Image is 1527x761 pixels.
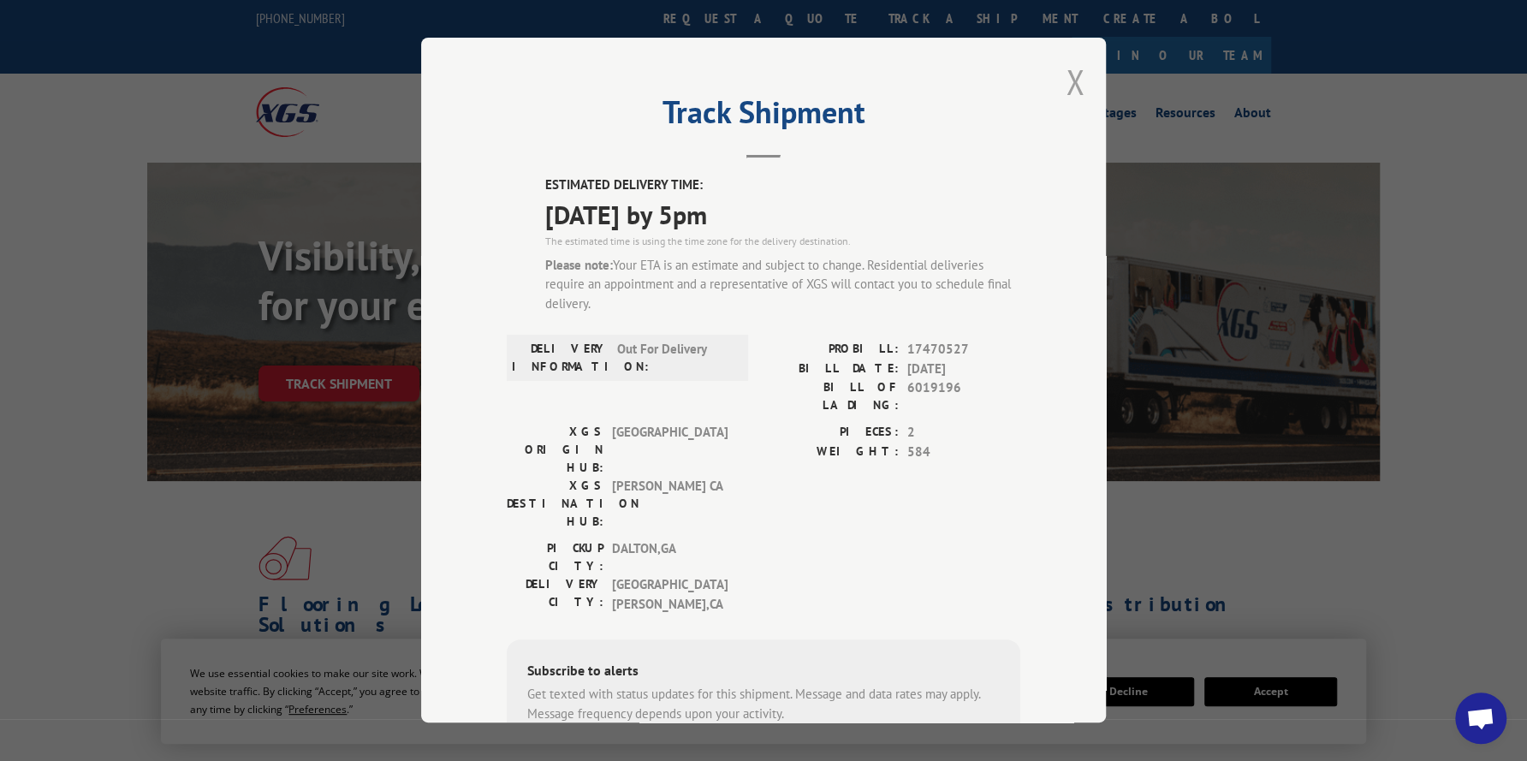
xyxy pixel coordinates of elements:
[1455,693,1506,744] div: Open chat
[545,234,1020,249] div: The estimated time is using the time zone for the delivery destination.
[763,379,899,415] label: BILL OF LADING:
[507,540,603,576] label: PICKUP CITY:
[545,176,1020,196] label: ESTIMATED DELIVERY TIME:
[763,341,899,360] label: PROBILL:
[545,256,1020,314] div: Your ETA is an estimate and subject to change. Residential deliveries require an appointment and ...
[907,379,1020,415] span: 6019196
[507,100,1020,133] h2: Track Shipment
[907,424,1020,443] span: 2
[545,195,1020,234] span: [DATE] by 5pm
[617,341,733,377] span: Out For Delivery
[907,443,1020,462] span: 584
[612,540,728,576] span: DALTON , GA
[612,424,728,478] span: [GEOGRAPHIC_DATA]
[763,360,899,379] label: BILL DATE:
[612,478,728,532] span: [PERSON_NAME] CA
[507,424,603,478] label: XGS ORIGIN HUB:
[512,341,609,377] label: DELIVERY INFORMATION:
[507,576,603,615] label: DELIVERY CITY:
[763,443,899,462] label: WEIGHT:
[527,686,1000,724] div: Get texted with status updates for this shipment. Message and data rates may apply. Message frequ...
[763,424,899,443] label: PIECES:
[507,478,603,532] label: XGS DESTINATION HUB:
[1066,59,1084,104] button: Close modal
[545,257,613,273] strong: Please note:
[907,341,1020,360] span: 17470527
[612,576,728,615] span: [GEOGRAPHIC_DATA][PERSON_NAME] , CA
[527,661,1000,686] div: Subscribe to alerts
[907,360,1020,379] span: [DATE]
